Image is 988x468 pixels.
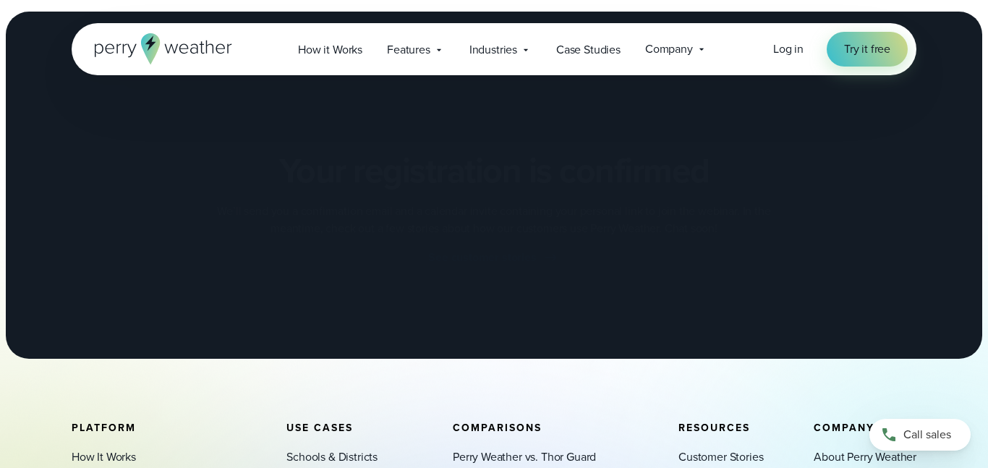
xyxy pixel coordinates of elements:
[469,41,517,59] span: Industries
[286,448,378,466] a: Schools & Districts
[678,420,750,435] span: Resources
[814,420,874,435] span: Company
[556,41,621,59] span: Case Studies
[773,41,804,57] span: Log in
[903,426,951,443] span: Call sales
[286,35,375,64] a: How it Works
[827,32,908,67] a: Try it free
[72,420,136,435] span: Platform
[869,419,971,451] a: Call sales
[286,420,353,435] span: Use Cases
[453,420,542,435] span: Comparisons
[814,448,916,466] a: About Perry Weather
[844,41,890,58] span: Try it free
[544,35,633,64] a: Case Studies
[72,448,136,466] a: How It Works
[773,41,804,58] a: Log in
[645,41,693,58] span: Company
[453,448,596,466] a: Perry Weather vs. Thor Guard
[298,41,362,59] span: How it Works
[387,41,430,59] span: Features
[678,448,763,466] a: Customer Stories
